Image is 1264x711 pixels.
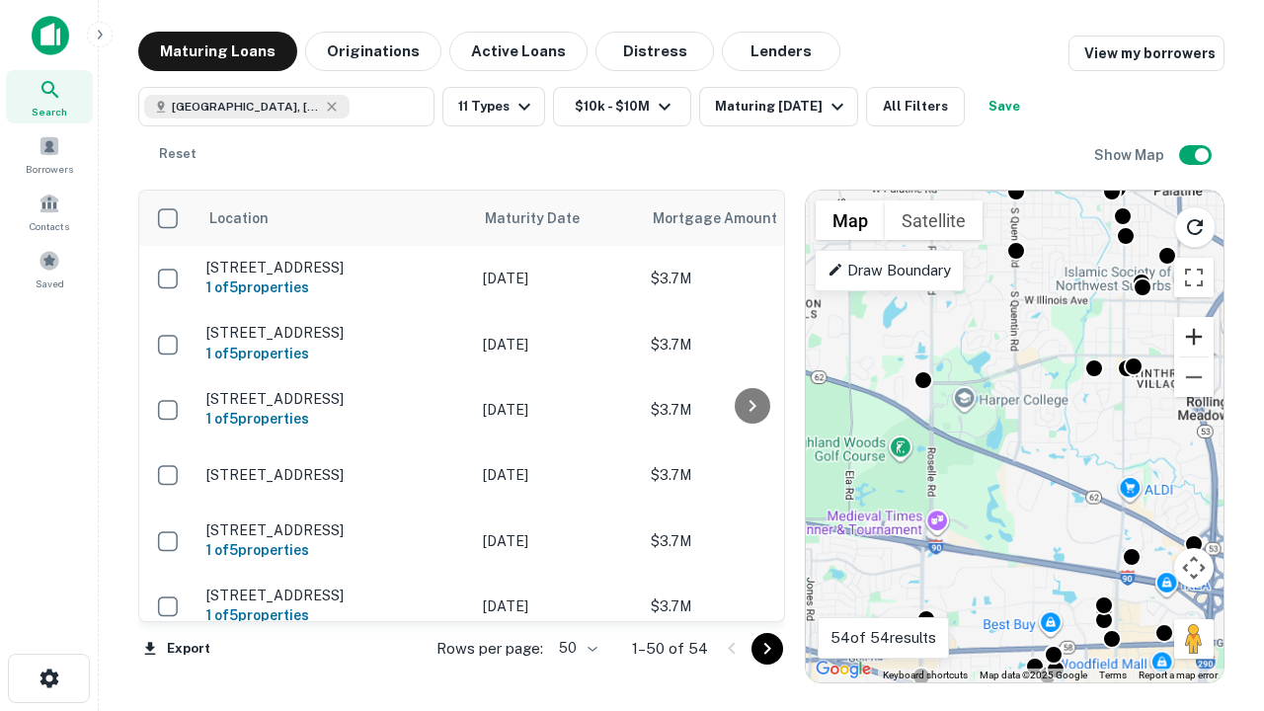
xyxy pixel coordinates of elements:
span: [GEOGRAPHIC_DATA], [GEOGRAPHIC_DATA] [172,98,320,116]
div: 50 [551,634,600,663]
button: $10k - $10M [553,87,691,126]
button: Show street map [816,200,885,240]
button: Show satellite imagery [885,200,983,240]
p: $3.7M [651,268,848,289]
p: $3.7M [651,595,848,617]
p: Draw Boundary [828,259,951,282]
img: capitalize-icon.png [32,16,69,55]
span: Borrowers [26,161,73,177]
img: Google [811,657,876,682]
p: 1–50 of 54 [632,637,708,661]
button: Save your search to get updates of matches that match your search criteria. [973,87,1036,126]
h6: 1 of 5 properties [206,276,463,298]
p: $3.7M [651,464,848,486]
p: [DATE] [483,464,631,486]
a: Search [6,70,93,123]
th: Location [197,191,473,246]
button: 11 Types [442,87,545,126]
p: [STREET_ADDRESS] [206,390,463,408]
button: Originations [305,32,441,71]
button: Toggle fullscreen view [1174,258,1214,297]
p: $3.7M [651,399,848,421]
button: Keyboard shortcuts [883,669,968,682]
button: Active Loans [449,32,588,71]
h6: 1 of 5 properties [206,604,463,626]
p: 54 of 54 results [830,626,936,650]
p: [STREET_ADDRESS] [206,521,463,539]
button: Reload search area [1174,206,1216,248]
button: All Filters [866,87,965,126]
a: View my borrowers [1068,36,1224,71]
p: Rows per page: [436,637,543,661]
th: Maturity Date [473,191,641,246]
button: Zoom in [1174,317,1214,356]
button: Maturing Loans [138,32,297,71]
h6: Show Map [1094,144,1167,166]
button: Maturing [DATE] [699,87,858,126]
h6: 1 of 5 properties [206,408,463,430]
p: [DATE] [483,334,631,355]
span: Saved [36,276,64,291]
h6: 1 of 5 properties [206,539,463,561]
button: Map camera controls [1174,548,1214,588]
h6: 1 of 5 properties [206,343,463,364]
a: Open this area in Google Maps (opens a new window) [811,657,876,682]
a: Contacts [6,185,93,238]
a: Report a map error [1139,670,1218,680]
a: Borrowers [6,127,93,181]
button: Reset [146,134,209,174]
iframe: Chat Widget [1165,553,1264,648]
p: [STREET_ADDRESS] [206,466,463,484]
a: Terms (opens in new tab) [1099,670,1127,680]
span: Map data ©2025 Google [980,670,1087,680]
div: 0 0 [806,191,1224,682]
a: Saved [6,242,93,295]
p: $3.7M [651,334,848,355]
button: Zoom out [1174,357,1214,397]
div: Maturing [DATE] [715,95,849,118]
button: Export [138,634,215,664]
span: Search [32,104,67,119]
p: [STREET_ADDRESS] [206,324,463,342]
span: Contacts [30,218,69,234]
button: Go to next page [751,633,783,665]
p: [DATE] [483,399,631,421]
p: [DATE] [483,530,631,552]
button: Lenders [722,32,840,71]
th: Mortgage Amount [641,191,858,246]
p: [DATE] [483,268,631,289]
span: Location [208,206,269,230]
p: [STREET_ADDRESS] [206,259,463,276]
p: $3.7M [651,530,848,552]
span: Mortgage Amount [653,206,803,230]
button: Distress [595,32,714,71]
span: Maturity Date [485,206,605,230]
p: [STREET_ADDRESS] [206,587,463,604]
p: [DATE] [483,595,631,617]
